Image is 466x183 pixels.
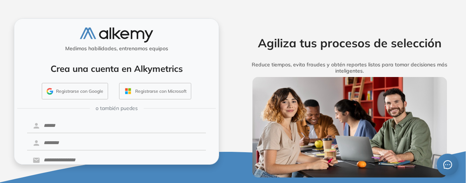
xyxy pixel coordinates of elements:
[252,77,447,177] img: img-more-info
[42,83,108,100] button: Registrarse con Google
[96,105,138,112] span: o también puedes
[241,62,458,74] h5: Reduce tiempos, evita fraudes y obtén reportes listos para tomar decisiones más inteligentes.
[47,88,53,95] img: GMAIL_ICON
[24,63,209,74] h4: Crea una cuenta en Alkymetrics
[17,45,216,52] h5: Medimos habilidades, entrenamos equipos
[119,83,191,100] button: Registrarse con Microsoft
[443,160,452,169] span: message
[80,28,153,43] img: logo-alkemy
[241,36,458,50] h2: Agiliza tus procesos de selección
[124,87,132,95] img: OUTLOOK_ICON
